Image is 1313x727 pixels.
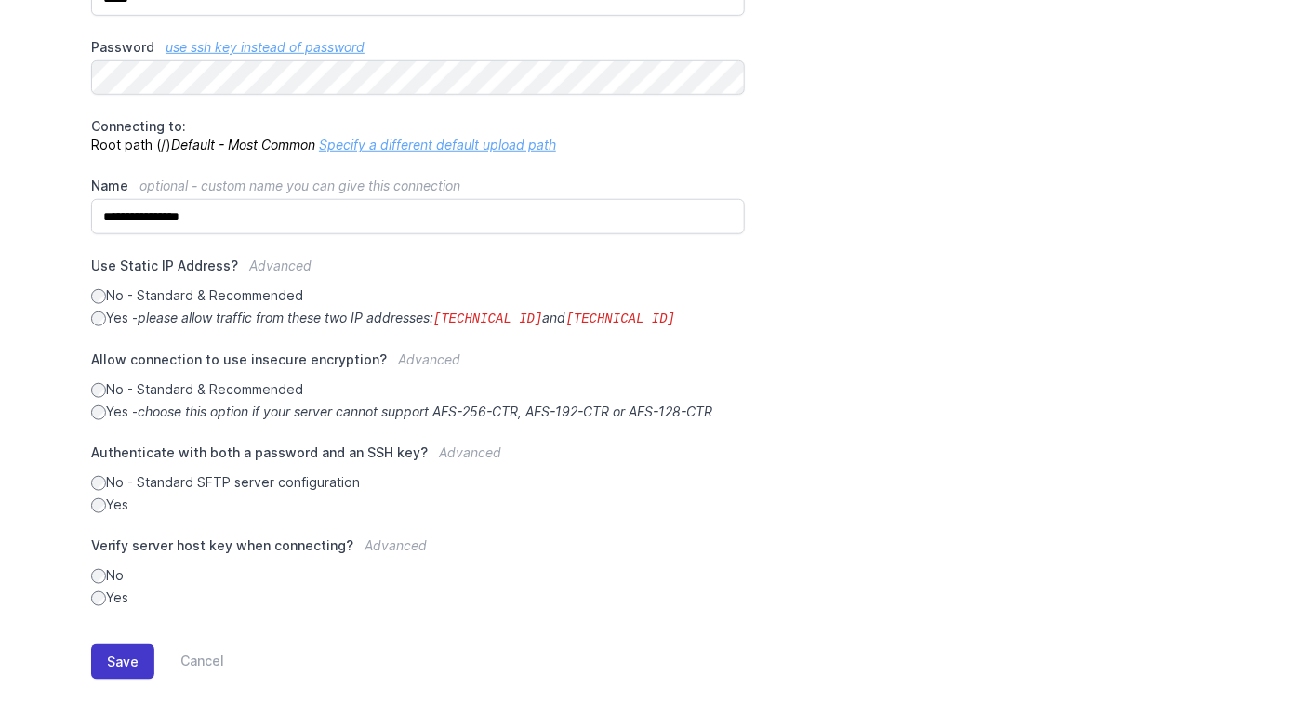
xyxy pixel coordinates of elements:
input: No - Standard & Recommended [91,289,106,304]
input: No [91,569,106,584]
a: Cancel [154,644,224,680]
span: optional - custom name you can give this connection [139,178,460,193]
span: Connecting to: [91,118,186,134]
label: No - Standard SFTP server configuration [91,473,745,492]
span: Advanced [398,351,460,367]
label: Use Static IP Address? [91,257,745,286]
input: Yes [91,498,106,513]
button: Save [91,644,154,680]
i: Default - Most Common [171,137,315,152]
label: Allow connection to use insecure encryption? [91,350,745,380]
i: choose this option if your server cannot support AES-256-CTR, AES-192-CTR or AES-128-CTR [138,403,712,419]
code: [TECHNICAL_ID] [433,311,543,326]
iframe: Drift Widget Chat Controller [1220,634,1291,705]
label: Yes [91,588,745,607]
label: Yes - [91,309,745,328]
a: Specify a different default upload path [319,137,556,152]
input: Yes -please allow traffic from these two IP addresses:[TECHNICAL_ID]and[TECHNICAL_ID] [91,311,106,326]
label: Authenticate with both a password and an SSH key? [91,443,745,473]
input: No - Standard & Recommended [91,383,106,398]
label: No - Standard & Recommended [91,380,745,399]
label: No - Standard & Recommended [91,286,745,305]
label: Password [91,38,745,57]
label: Yes [91,496,745,514]
span: Advanced [365,537,427,553]
label: Yes - [91,403,745,421]
label: Verify server host key when connecting? [91,536,745,566]
span: Advanced [439,444,501,460]
input: Yes -choose this option if your server cannot support AES-256-CTR, AES-192-CTR or AES-128-CTR [91,405,106,420]
input: No - Standard SFTP server configuration [91,476,106,491]
i: please allow traffic from these two IP addresses: and [138,310,675,325]
label: Name [91,177,745,195]
input: Yes [91,591,106,606]
a: use ssh key instead of password [166,39,365,55]
label: No [91,566,745,585]
span: Advanced [249,258,312,273]
code: [TECHNICAL_ID] [566,311,676,326]
p: Root path (/) [91,117,745,154]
